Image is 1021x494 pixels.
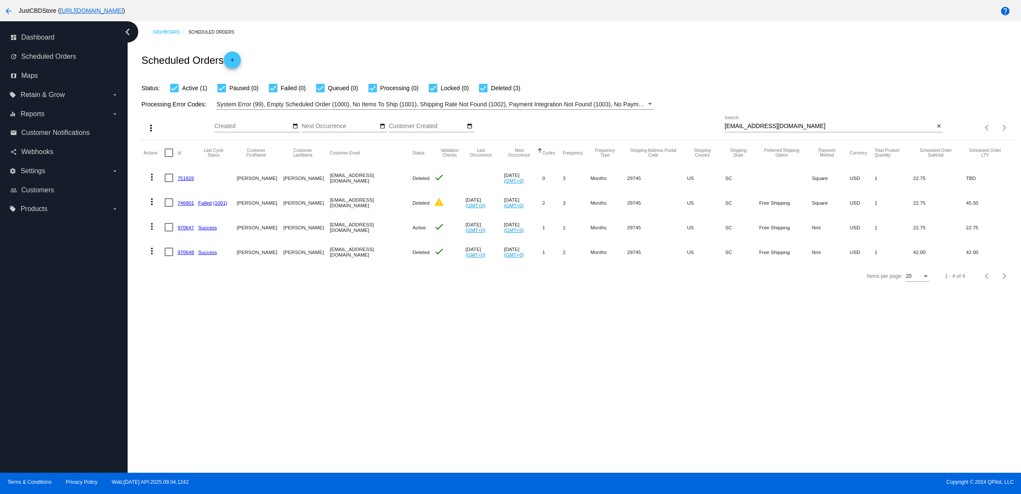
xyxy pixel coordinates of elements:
[504,252,524,257] a: (GMT+0)
[121,25,134,39] i: chevron_left
[627,240,687,264] mat-cell: 29745
[542,150,555,155] button: Change sorting for Cycles
[542,240,563,264] mat-cell: 1
[380,83,419,93] span: Processing (0)
[283,166,330,190] mat-cell: [PERSON_NAME]
[966,215,1012,240] mat-cell: 22.75
[302,123,378,130] input: Next Occurrence
[725,240,759,264] mat-cell: SC
[504,240,542,264] mat-cell: [DATE]
[913,190,966,215] mat-cell: 22.75
[20,205,47,213] span: Products
[111,168,118,174] i: arrow_drop_down
[10,72,17,79] i: map
[687,190,725,215] mat-cell: US
[328,83,358,93] span: Queued (0)
[875,190,913,215] mat-cell: 1
[725,166,759,190] mat-cell: SC
[283,240,330,264] mat-cell: [PERSON_NAME]
[966,190,1012,215] mat-cell: 45.50
[966,240,1012,264] mat-cell: 42.00
[627,190,687,215] mat-cell: 29745
[111,206,118,212] i: arrow_drop_down
[217,99,654,110] mat-select: Filter by Processing Error Codes
[177,200,194,206] a: 746801
[19,7,125,14] span: JustCBDStore ( )
[21,129,90,137] span: Customer Notifications
[213,200,228,206] a: (1001)
[945,273,965,279] div: 1 - 4 of 4
[590,240,627,264] mat-cell: Months
[563,240,590,264] mat-cell: 2
[10,187,17,194] i: people_outline
[153,26,188,39] a: Dashboard
[465,190,504,215] mat-cell: [DATE]
[934,122,943,131] button: Clear
[627,166,687,190] mat-cell: 29745
[563,215,590,240] mat-cell: 1
[590,166,627,190] mat-cell: Months
[3,6,14,16] mat-icon: arrow_back
[292,123,298,130] mat-icon: date_range
[21,53,76,60] span: Scheduled Orders
[996,268,1013,285] button: Next page
[491,83,520,93] span: Deleted (3)
[979,268,996,285] button: Previous page
[227,57,237,67] mat-icon: add
[112,479,189,485] a: Web:[DATE] API:2025.09.04.1242
[979,119,996,136] button: Previous page
[182,83,207,93] span: Active (1)
[504,178,524,183] a: (GMT+0)
[850,240,875,264] mat-cell: USD
[283,148,322,157] button: Change sorting for CustomerLastName
[434,172,444,183] mat-icon: check
[10,34,17,41] i: dashboard
[812,148,842,157] button: Change sorting for PaymentMethod.Type
[10,50,118,63] a: update Scheduled Orders
[563,166,590,190] mat-cell: 3
[875,140,913,166] mat-header-cell: Total Product Quantity
[504,148,535,157] button: Change sorting for NextOccurrenceUtc
[237,190,283,215] mat-cell: [PERSON_NAME]
[10,183,118,197] a: people_outline Customers
[146,123,156,133] mat-icon: more_vert
[465,148,496,157] button: Change sorting for LastOccurrenceUtc
[283,190,330,215] mat-cell: [PERSON_NAME]
[9,91,16,98] i: local_offer
[198,148,229,157] button: Change sorting for LastProcessingCycleId
[20,110,44,118] span: Reports
[281,83,306,93] span: Failed (0)
[1000,6,1010,16] mat-icon: help
[759,190,812,215] mat-cell: Free Shipping
[214,123,291,130] input: Created
[465,252,485,257] a: (GMT+0)
[996,119,1013,136] button: Next page
[177,150,181,155] button: Change sorting for Id
[867,273,902,279] div: Items per page:
[725,215,759,240] mat-cell: SC
[188,26,242,39] a: Scheduled Orders
[590,215,627,240] mat-cell: Months
[413,200,430,206] span: Deleted
[7,479,51,485] a: Terms & Conditions
[141,101,206,108] span: Processing Error Codes:
[687,215,725,240] mat-cell: US
[434,197,444,207] mat-icon: warning
[413,175,430,181] span: Deleted
[687,240,725,264] mat-cell: US
[913,166,966,190] mat-cell: 22.75
[237,148,276,157] button: Change sorting for CustomerFirstName
[590,148,619,157] button: Change sorting for FrequencyType
[875,240,913,264] mat-cell: 1
[812,166,850,190] mat-cell: Square
[759,240,812,264] mat-cell: Free Shipping
[9,168,16,174] i: settings
[504,227,524,233] a: (GMT+0)
[10,31,118,44] a: dashboard Dashboard
[563,150,583,155] button: Change sorting for Frequency
[518,479,1014,485] span: Copyright © 2024 QPilot, LLC
[413,249,430,255] span: Deleted
[441,83,469,93] span: Locked (0)
[177,175,194,181] a: 751826
[725,190,759,215] mat-cell: SC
